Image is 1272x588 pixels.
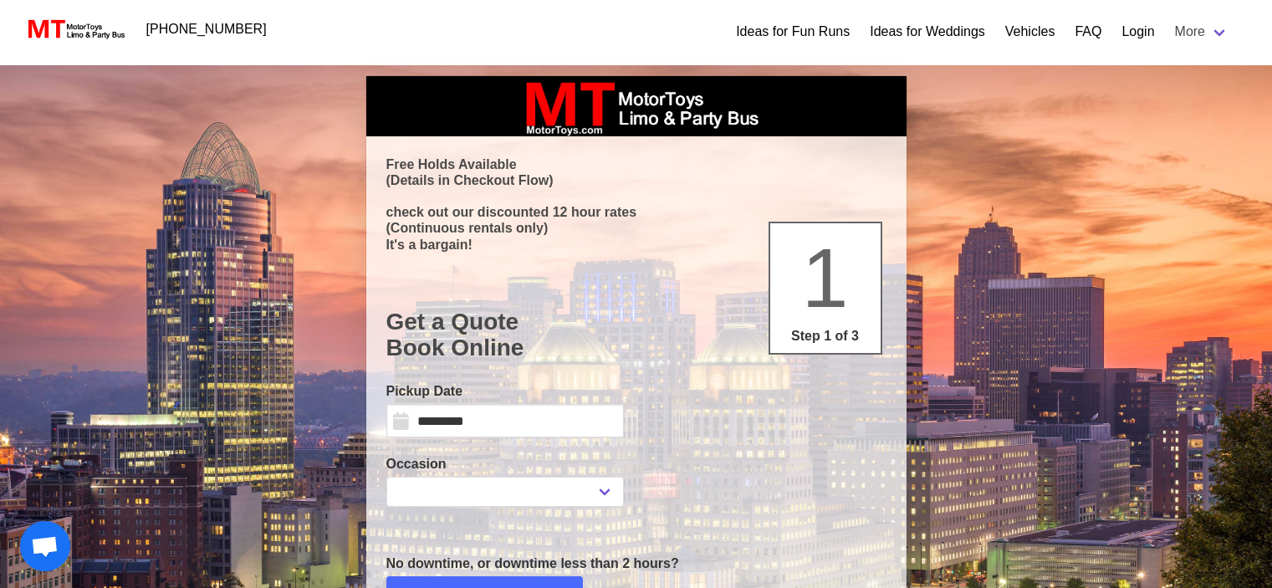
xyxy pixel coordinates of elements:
[386,172,886,188] p: (Details in Checkout Flow)
[386,309,886,361] h1: Get a Quote Book Online
[777,326,874,346] p: Step 1 of 3
[1165,15,1239,49] a: More
[802,231,849,325] span: 1
[20,521,70,571] div: Open chat
[386,156,886,172] p: Free Holds Available
[386,220,886,236] p: (Continuous rentals only)
[870,22,985,42] a: Ideas for Weddings
[511,76,762,136] img: box_logo_brand.jpeg
[386,204,886,220] p: check out our discounted 12 hour rates
[23,18,126,41] img: MotorToys Logo
[136,13,277,46] a: [PHONE_NUMBER]
[1005,22,1055,42] a: Vehicles
[386,554,886,574] p: No downtime, or downtime less than 2 hours?
[1121,22,1154,42] a: Login
[1075,22,1101,42] a: FAQ
[386,454,624,474] label: Occasion
[736,22,850,42] a: Ideas for Fun Runs
[386,237,886,253] p: It's a bargain!
[386,381,624,401] label: Pickup Date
